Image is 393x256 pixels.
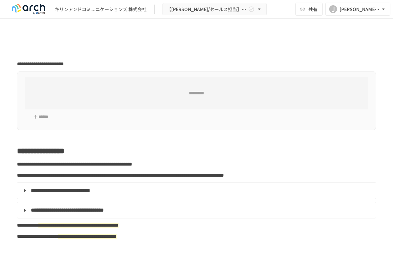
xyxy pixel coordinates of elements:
div: J [329,5,337,13]
img: logo-default@2x-9cf2c760.svg [8,4,49,14]
button: 【[PERSON_NAME]/セールス担当】キリンアンドコミュニケーションズ株式会社様_初期設定サポート [162,3,267,16]
button: J[PERSON_NAME][EMAIL_ADDRESS][DOMAIN_NAME] [325,3,390,16]
div: [PERSON_NAME][EMAIL_ADDRESS][DOMAIN_NAME] [340,5,380,13]
button: 共有 [295,3,323,16]
span: 【[PERSON_NAME]/セールス担当】キリンアンドコミュニケーションズ株式会社様_初期設定サポート [167,5,247,13]
div: キリンアンドコミュニケーションズ 株式会社 [55,6,147,13]
span: 共有 [308,6,317,13]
